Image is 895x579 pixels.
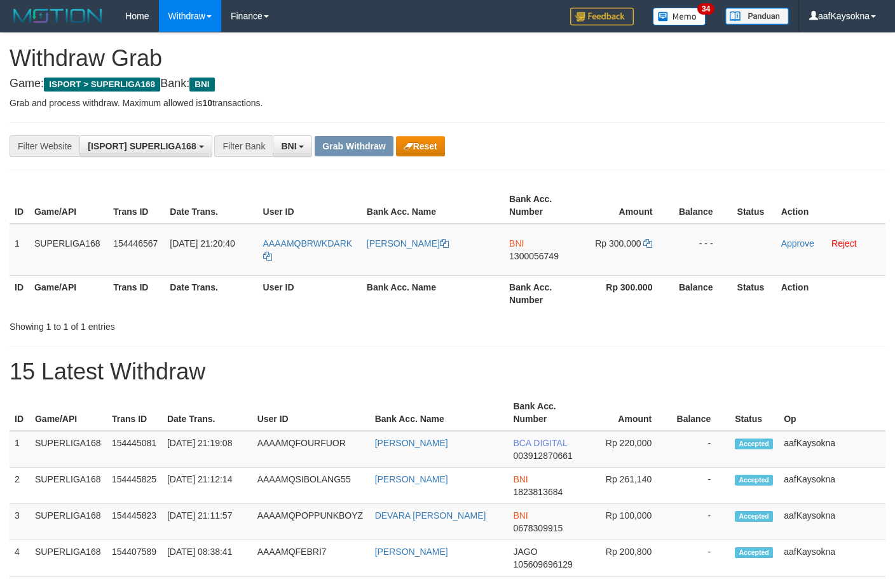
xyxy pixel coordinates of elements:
[643,238,652,249] a: Copy 300000 to clipboard
[367,238,449,249] a: [PERSON_NAME]
[732,187,776,224] th: Status
[162,504,252,540] td: [DATE] 21:11:57
[162,431,252,468] td: [DATE] 21:19:08
[513,438,567,448] span: BCA DIGITAL
[30,395,107,431] th: Game/API
[513,547,537,557] span: JAGO
[362,187,504,224] th: Bank Acc. Name
[30,504,107,540] td: SUPERLIGA168
[671,540,730,576] td: -
[107,468,162,504] td: 154445825
[30,431,107,468] td: SUPERLIGA168
[10,97,885,109] p: Grab and process withdraw. Maximum allowed is transactions.
[108,187,165,224] th: Trans ID
[504,275,580,311] th: Bank Acc. Number
[735,475,773,486] span: Accepted
[113,238,158,249] span: 154446567
[29,187,108,224] th: Game/API
[735,439,773,449] span: Accepted
[165,275,257,311] th: Date Trans.
[252,468,370,504] td: AAAAMQSIBOLANG55
[582,504,671,540] td: Rp 100,000
[370,395,509,431] th: Bank Acc. Name
[170,238,235,249] span: [DATE] 21:20:40
[725,8,789,25] img: panduan.png
[570,8,634,25] img: Feedback.jpg
[258,275,362,311] th: User ID
[513,559,572,569] span: Copy 105609696129 to clipboard
[10,315,364,333] div: Showing 1 to 1 of 1 entries
[362,275,504,311] th: Bank Acc. Name
[10,187,29,224] th: ID
[375,547,448,557] a: [PERSON_NAME]
[595,238,641,249] span: Rp 300.000
[582,431,671,468] td: Rp 220,000
[513,510,528,521] span: BNI
[252,540,370,576] td: AAAAMQFEBRI7
[653,8,706,25] img: Button%20Memo.svg
[44,78,160,92] span: ISPORT > SUPERLIGA168
[508,395,582,431] th: Bank Acc. Number
[252,504,370,540] td: AAAAMQPOPPUNKBOYZ
[107,431,162,468] td: 154445081
[108,275,165,311] th: Trans ID
[263,238,353,261] a: AAAAMQBRWKDARK
[582,468,671,504] td: Rp 261,140
[88,141,196,151] span: [ISPORT] SUPERLIGA168
[513,523,563,533] span: Copy 0678309915 to clipboard
[315,136,393,156] button: Grab Withdraw
[252,395,370,431] th: User ID
[162,540,252,576] td: [DATE] 08:38:41
[165,187,257,224] th: Date Trans.
[30,468,107,504] td: SUPERLIGA168
[189,78,214,92] span: BNI
[580,187,671,224] th: Amount
[10,46,885,71] h1: Withdraw Grab
[513,451,572,461] span: Copy 003912870661 to clipboard
[30,540,107,576] td: SUPERLIGA168
[29,275,108,311] th: Game/API
[735,547,773,558] span: Accepted
[509,238,524,249] span: BNI
[735,511,773,522] span: Accepted
[779,468,885,504] td: aafKaysokna
[671,275,732,311] th: Balance
[504,187,580,224] th: Bank Acc. Number
[671,187,732,224] th: Balance
[779,504,885,540] td: aafKaysokna
[781,238,814,249] a: Approve
[375,510,486,521] a: DEVARA [PERSON_NAME]
[10,78,885,90] h4: Game: Bank:
[396,136,445,156] button: Reset
[671,468,730,504] td: -
[162,468,252,504] td: [DATE] 21:12:14
[10,135,79,157] div: Filter Website
[513,474,528,484] span: BNI
[10,275,29,311] th: ID
[509,251,559,261] span: Copy 1300056749 to clipboard
[776,275,885,311] th: Action
[513,487,563,497] span: Copy 1823813684 to clipboard
[107,504,162,540] td: 154445823
[375,474,448,484] a: [PERSON_NAME]
[582,395,671,431] th: Amount
[202,98,212,108] strong: 10
[273,135,312,157] button: BNI
[10,395,30,431] th: ID
[10,359,885,385] h1: 15 Latest Withdraw
[580,275,671,311] th: Rp 300.000
[10,6,106,25] img: MOTION_logo.png
[582,540,671,576] td: Rp 200,800
[779,431,885,468] td: aafKaysokna
[697,3,714,15] span: 34
[776,187,885,224] th: Action
[779,540,885,576] td: aafKaysokna
[671,224,732,276] td: - - -
[107,540,162,576] td: 154407589
[375,438,448,448] a: [PERSON_NAME]
[10,224,29,276] td: 1
[263,238,353,249] span: AAAAMQBRWKDARK
[258,187,362,224] th: User ID
[10,431,30,468] td: 1
[779,395,885,431] th: Op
